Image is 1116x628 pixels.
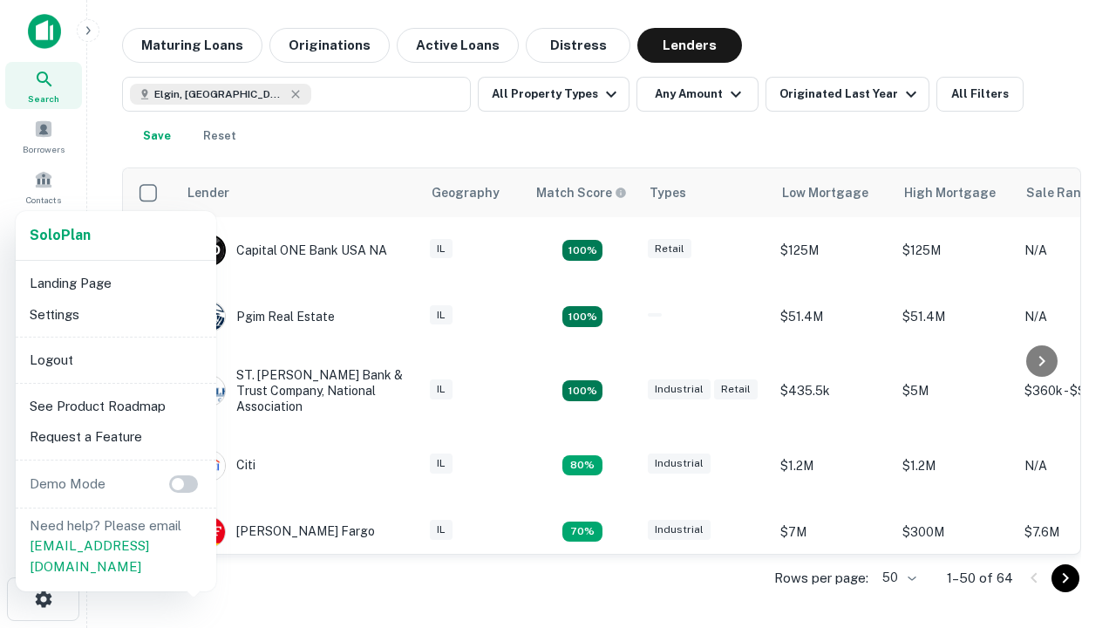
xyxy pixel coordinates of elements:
li: Settings [23,299,209,331]
li: Request a Feature [23,421,209,453]
a: SoloPlan [30,225,91,246]
li: See Product Roadmap [23,391,209,422]
li: Logout [23,345,209,376]
iframe: Chat Widget [1029,433,1116,516]
strong: Solo Plan [30,227,91,243]
a: [EMAIL_ADDRESS][DOMAIN_NAME] [30,538,149,574]
p: Demo Mode [23,474,112,495]
li: Landing Page [23,268,209,299]
p: Need help? Please email [30,515,202,577]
